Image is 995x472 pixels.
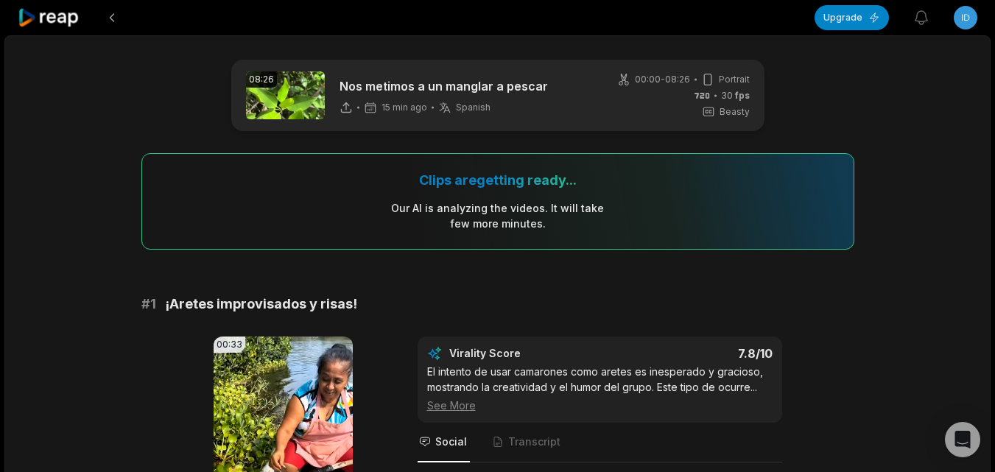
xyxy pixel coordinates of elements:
[508,434,560,449] span: Transcript
[435,434,467,449] span: Social
[945,422,980,457] div: Open Intercom Messenger
[456,102,491,113] span: Spanish
[635,73,690,86] span: 00:00 - 08:26
[340,77,548,95] p: Nos metimos a un manglar a pescar
[720,105,750,119] span: Beasty
[382,102,427,113] span: 15 min ago
[418,423,782,462] nav: Tabs
[427,364,773,413] div: El intento de usar camarones como aretes es inesperado y gracioso, mostrando la creatividad y el ...
[165,294,357,314] span: ¡Aretes improvisados y risas!
[427,398,773,413] div: See More
[390,200,605,231] div: Our AI is analyzing the video s . It will take few more minutes.
[419,172,577,189] div: Clips are getting ready...
[246,71,277,88] div: 08:26
[614,346,773,361] div: 7.8 /10
[815,5,889,30] button: Upgrade
[721,89,750,102] span: 30
[141,294,156,314] span: # 1
[735,90,750,101] span: fps
[449,346,608,361] div: Virality Score
[719,73,750,86] span: Portrait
